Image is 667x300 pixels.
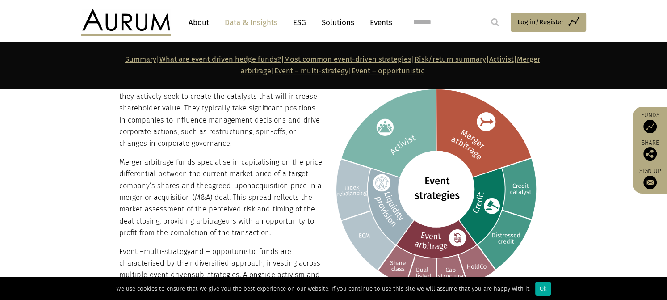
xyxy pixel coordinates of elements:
p: Merger arbitrage funds specialise in capitalising on the price differential between the current m... [119,156,546,239]
img: Aurum [81,9,171,36]
a: Sign up [638,167,663,189]
a: Activist [489,55,514,63]
a: Data & Insights [220,14,282,31]
a: About [184,14,214,31]
a: What are event driven hedge funds? [159,55,281,63]
a: Funds [638,111,663,133]
a: Risk/return summary [415,55,486,63]
span: sub-strategies [192,270,239,279]
input: Submit [486,13,504,31]
a: Solutions [317,14,359,31]
div: Ok [535,282,551,296]
a: Events [365,14,392,31]
a: Event – opportunistic [352,67,424,75]
a: ESG [289,14,310,31]
strong: | | | | | | | [125,55,540,75]
a: Log in/Register [511,13,586,32]
a: Summary [125,55,156,63]
span: Log in/Register [517,17,564,27]
span: multi-strategy [144,247,191,256]
span: agreed-upon [208,182,252,190]
img: Sign up to our newsletter [643,176,657,189]
img: Share this post [643,147,657,161]
div: Share [638,140,663,161]
a: Event – multi-strategy [274,67,348,75]
a: Most common event-driven strategies [284,55,411,63]
img: Access Funds [643,120,657,133]
p: Activist managers are classified as event driven because they actively seek to create the catalys... [119,79,546,149]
